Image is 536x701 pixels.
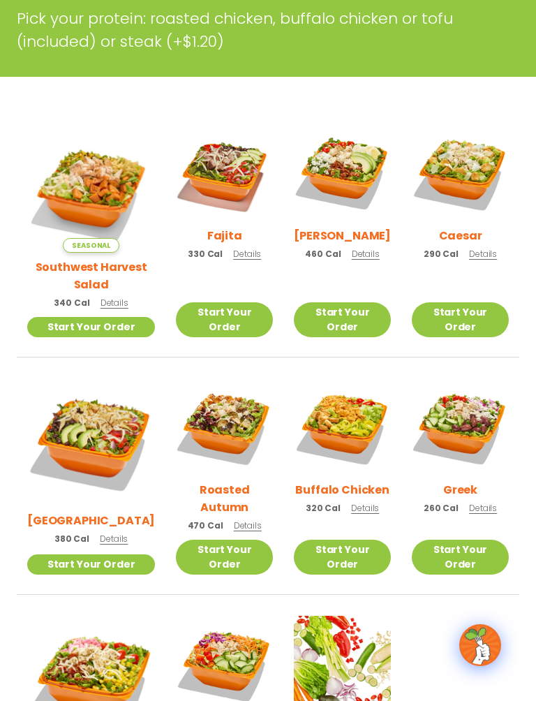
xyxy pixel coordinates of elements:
span: 320 Cal [306,502,341,515]
span: Details [100,533,128,545]
h2: [PERSON_NAME] [294,227,391,244]
a: Start Your Order [412,302,509,337]
img: Product photo for Cobb Salad [294,124,391,221]
img: Product photo for Southwest Harvest Salad [27,124,155,252]
a: Start Your Order [27,554,155,575]
a: Start Your Order [294,540,391,575]
a: Start Your Order [294,302,391,337]
span: Details [234,519,262,531]
img: Product photo for Caesar Salad [412,124,509,221]
span: 470 Cal [188,519,223,532]
a: Start Your Order [176,540,273,575]
span: Details [469,248,497,260]
span: 380 Cal [54,533,89,545]
img: Product photo for Fajita Salad [176,124,273,221]
span: Details [351,502,379,514]
span: 290 Cal [424,248,459,260]
span: Details [469,502,497,514]
span: 260 Cal [424,502,459,515]
span: Details [100,297,128,309]
h2: Greek [443,481,477,499]
h2: Roasted Autumn [176,481,273,516]
h2: Caesar [439,227,482,244]
a: Start Your Order [27,317,155,337]
img: Product photo for BBQ Ranch Salad [27,378,155,506]
h2: Southwest Harvest Salad [27,258,155,293]
span: Details [352,248,380,260]
span: 460 Cal [305,248,341,260]
a: Start Your Order [412,540,509,575]
h2: Buffalo Chicken [295,481,389,499]
span: Seasonal [63,238,119,253]
img: Product photo for Greek Salad [412,378,509,475]
img: Product photo for Buffalo Chicken Salad [294,378,391,475]
h2: [GEOGRAPHIC_DATA] [27,512,155,529]
p: Pick your protein: roasted chicken, buffalo chicken or tofu (included) or steak (+$1.20) [17,7,519,53]
span: Details [233,248,261,260]
span: 330 Cal [188,248,223,260]
h2: Fajita [207,227,242,244]
span: 340 Cal [54,297,89,309]
a: Start Your Order [176,302,273,337]
img: wpChatIcon [461,626,500,665]
img: Product photo for Roasted Autumn Salad [176,378,273,475]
